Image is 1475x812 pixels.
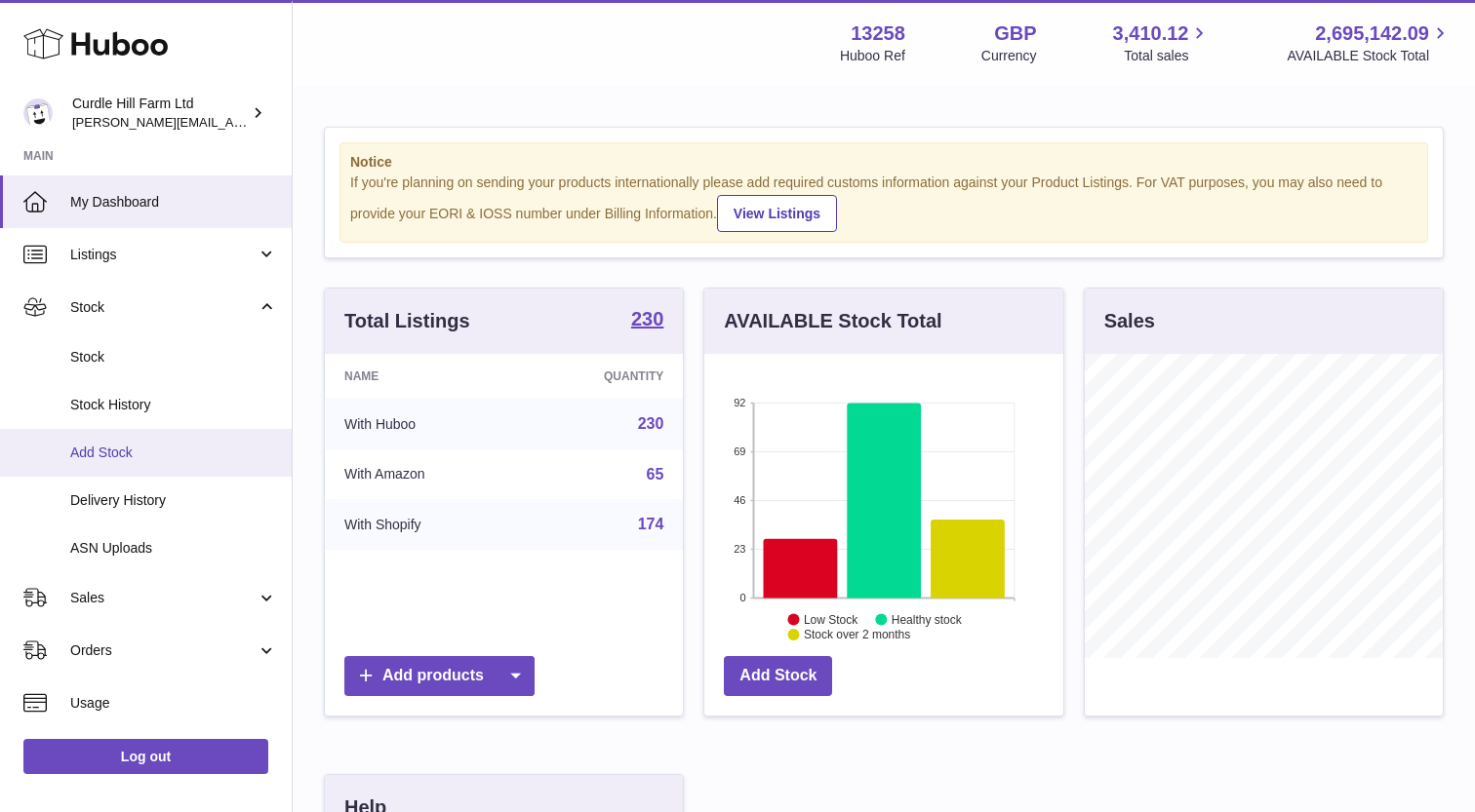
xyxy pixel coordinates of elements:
span: Delivery History [70,491,277,510]
strong: 230 [631,309,663,329]
h3: AVAILABLE Stock Total [724,308,941,334]
a: 174 [638,516,664,532]
span: Usage [70,694,277,713]
text: 69 [735,445,746,457]
a: Add Stock [724,656,832,696]
a: Add products [344,656,535,696]
text: 92 [735,397,746,408]
span: [PERSON_NAME][EMAIL_ADDRESS][DOMAIN_NAME] [72,114,391,130]
span: Sales [70,589,257,607]
td: With Huboo [325,399,521,449]
span: 2,695,142.09 [1315,20,1429,47]
span: ASN Uploads [70,539,277,558]
span: 3,410.12 [1113,20,1189,47]
span: My Dashboard [70,193,277,212]
div: Currency [981,47,1037,65]
strong: Notice [350,153,1417,172]
span: Stock [70,298,257,317]
a: 230 [631,309,663,332]
a: 3,410.12 Total sales [1113,20,1212,65]
th: Name [325,354,521,399]
span: Stock History [70,396,277,414]
img: charlotte@diddlysquatfarmshop.com [23,98,53,128]
div: If you're planning on sending your products internationally please add required customs informati... [350,174,1417,232]
span: Add Stock [70,444,277,462]
strong: 13258 [851,20,905,47]
text: 46 [735,494,746,506]
text: Low Stock [804,612,858,626]
a: 65 [647,466,664,483]
a: 2,695,142.09 AVAILABLE Stock Total [1287,20,1452,65]
div: Huboo Ref [840,47,905,65]
text: Stock over 2 months [804,628,910,641]
h3: Total Listings [344,308,470,334]
text: 0 [740,592,746,603]
span: AVAILABLE Stock Total [1287,47,1452,65]
text: Healthy stock [892,612,963,626]
div: Curdle Hill Farm Ltd [72,95,248,132]
th: Quantity [521,354,683,399]
a: View Listings [717,195,837,232]
a: Log out [23,739,268,774]
strong: GBP [994,20,1036,47]
text: 23 [735,543,746,555]
td: With Amazon [325,449,521,500]
td: With Shopify [325,499,521,550]
a: 230 [638,415,664,432]
h3: Sales [1104,308,1155,334]
span: Orders [70,641,257,660]
span: Total sales [1124,47,1211,65]
span: Stock [70,348,277,367]
span: Listings [70,246,257,264]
